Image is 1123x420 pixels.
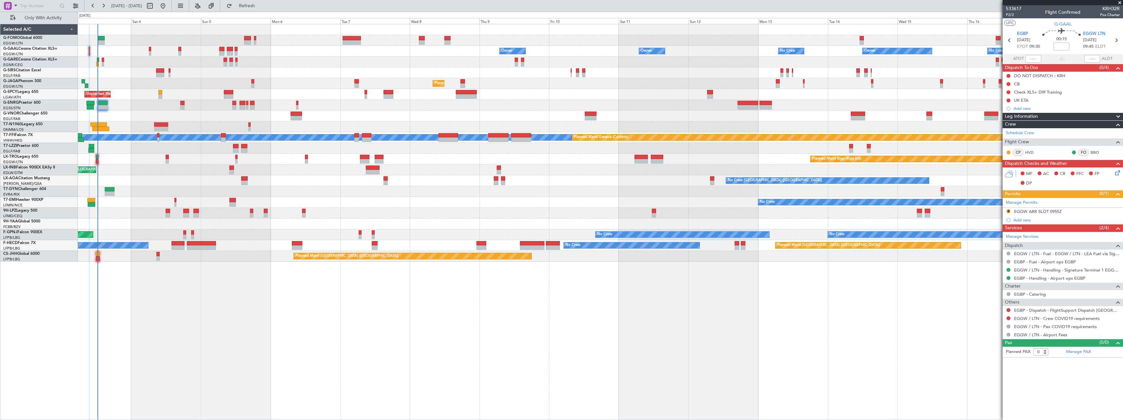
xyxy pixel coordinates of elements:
a: EGGW/LTN [3,160,23,165]
div: [DATE] [79,13,90,19]
span: G-GARE [3,58,18,61]
a: LFMN/NCE [3,203,23,208]
span: FFC [1076,171,1084,177]
div: Sat 4 [131,18,201,24]
a: Manage Permits [1006,200,1038,206]
span: Leg Information [1005,113,1038,120]
a: LX-TROLegacy 650 [3,155,38,159]
span: Pos Charter [1100,12,1120,18]
a: EGSS/STN [3,106,21,111]
span: (0/4) [1099,64,1109,71]
div: Wed 15 [898,18,967,24]
span: Only With Activity [17,16,69,20]
div: Mon 6 [271,18,340,24]
div: No Crew [760,197,775,207]
a: T7-EMIHawker 900XP [3,198,43,202]
div: Fri 3 [62,18,131,24]
span: [DATE] [1083,37,1096,44]
div: Fri 10 [549,18,619,24]
div: Unplanned Maint [GEOGRAPHIC_DATA] [86,89,153,99]
a: VHHH/HKG [3,138,23,143]
a: EGNR/CEG [3,62,23,67]
span: Crew [1005,121,1016,128]
div: Check XLS+ Diff Training [1014,89,1062,95]
span: [DATE] - [DATE] [111,3,142,9]
span: 00:15 [1056,36,1067,43]
div: No Crew [565,240,580,250]
span: FP [1095,171,1099,177]
span: EGGW LTN [1083,31,1105,37]
a: G-SPCYLegacy 650 [3,90,38,94]
div: UK ETA [1014,97,1028,103]
div: Sun 12 [688,18,758,24]
a: EVRA/RIX [3,192,20,197]
span: 9H-LPZ [3,209,16,213]
a: LFPB/LBG [3,235,20,240]
div: No Crew [780,46,795,56]
span: Flight Crew [1005,138,1029,146]
a: EDLW/DTM [3,170,23,175]
a: [PERSON_NAME]/QSA [3,181,42,186]
span: Permits [1005,190,1020,198]
a: F-GPNJFalcon 900EX [3,230,42,234]
a: EGLF/FAB [3,149,20,154]
a: EGLF/FAB [3,73,20,78]
span: ETOT [1017,44,1028,50]
a: LFMD/CEQ [3,214,22,219]
a: CS-JHHGlobal 6000 [3,252,40,256]
a: G-SIRSCitation Excel [3,68,41,72]
button: Refresh [223,1,263,11]
a: EGGW/LTN [3,41,23,46]
div: Planned Maint [GEOGRAPHIC_DATA] ([GEOGRAPHIC_DATA]) [435,79,538,88]
a: EGGW / LTN - Pax COVID19 requirements [1014,324,1097,329]
a: T7-DYNChallenger 604 [3,187,46,191]
span: (0/1) [1099,190,1109,197]
span: (0/0) [1099,339,1109,346]
a: EGGW / LTN - Handling - Signature Terminal 1 EGGW / LTN [1014,267,1120,273]
div: EGGW ARR SLOT 0955Z [1014,209,1062,214]
span: DP [1026,180,1032,187]
a: BBO [1091,149,1105,155]
a: G-VNORChallenger 650 [3,112,47,115]
button: Only With Activity [7,13,71,23]
a: EGGW / LTN - Airport Fees [1014,332,1067,338]
span: 09:45 [1083,44,1094,50]
a: G-JAGAPhenom 300 [3,79,41,83]
span: MF [1026,171,1032,177]
div: Tue 7 [340,18,410,24]
span: KRH32R [1100,5,1120,12]
div: Owner [864,46,875,56]
span: Refresh [233,4,261,8]
span: G-GAAL [3,47,18,51]
a: F-HECDFalcon 7X [3,241,36,245]
a: 9H-LPZLegacy 500 [3,209,37,213]
span: P2/2 [1006,12,1022,18]
span: ALDT [1102,56,1113,62]
input: --:-- [1025,55,1041,63]
div: Flight Confirmed [1045,9,1080,16]
a: T7-FFIFalcon 7X [3,133,33,137]
a: EGBP - Catering [1014,291,1046,297]
a: G-GARECessna Citation XLS+ [3,58,57,61]
span: T7-DYN [3,187,18,191]
span: Dispatch To-Dos [1005,64,1038,72]
div: CP [1013,149,1024,156]
a: T7-LZZIPraetor 600 [3,144,39,148]
span: EGBP [1017,31,1028,37]
input: Trip Number [20,1,58,11]
span: G-SIRS [3,68,16,72]
div: Sat 11 [619,18,688,24]
span: G-GAAL [1054,21,1072,27]
a: 9H-YAAGlobal 5000 [3,219,40,223]
a: LFPB/LBG [3,257,20,262]
a: Manage PAX [1066,349,1091,355]
div: Planned Maint [GEOGRAPHIC_DATA] ([GEOGRAPHIC_DATA]) [777,240,880,250]
div: No Crew [GEOGRAPHIC_DATA] ([GEOGRAPHIC_DATA]) [728,176,822,185]
span: T7-N1960 [3,122,22,126]
a: HVD [1025,149,1040,155]
a: LX-INBFalcon 900EX EASy II [3,166,55,169]
div: Add new [1013,106,1120,111]
span: F-GPNJ [3,230,17,234]
span: (2/4) [1099,224,1109,231]
div: No Crew [989,46,1004,56]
